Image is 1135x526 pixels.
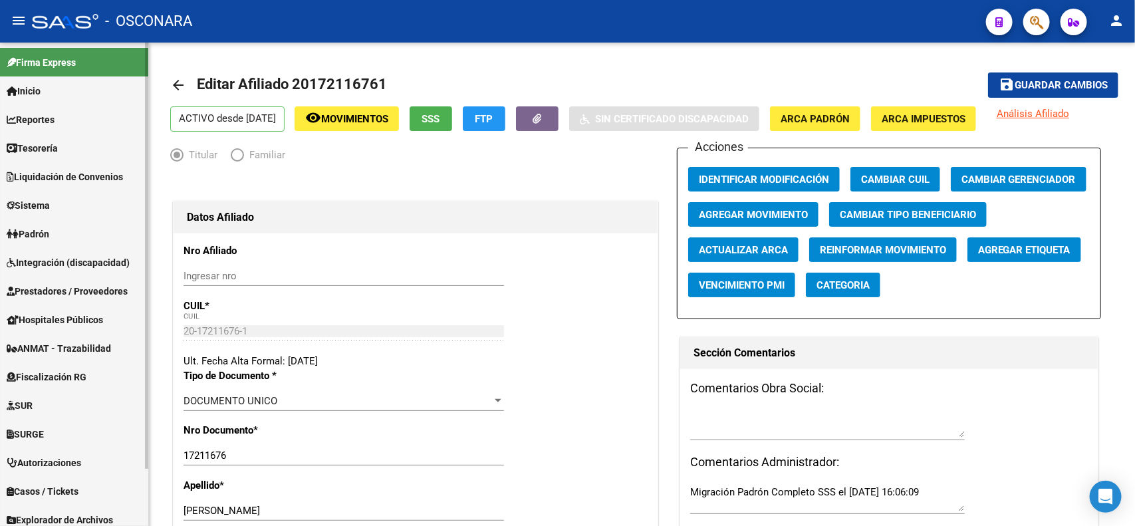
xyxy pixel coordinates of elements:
button: Categoria [806,273,880,297]
div: Open Intercom Messenger [1090,481,1122,513]
mat-icon: person [1108,13,1124,29]
mat-icon: remove_red_eye [305,110,321,126]
span: Familiar [244,148,285,162]
span: Autorizaciones [7,456,81,470]
button: Agregar Movimiento [688,202,819,227]
mat-icon: arrow_back [170,77,186,93]
span: Liquidación de Convenios [7,170,123,184]
span: SSS [422,113,440,125]
button: Cambiar Gerenciador [951,167,1086,192]
span: Cambiar Gerenciador [961,174,1076,186]
span: Agregar Movimiento [699,209,808,221]
span: - OSCONARA [105,7,192,36]
button: ARCA Impuestos [871,106,976,131]
span: Sin Certificado Discapacidad [595,113,749,125]
button: Movimientos [295,106,399,131]
span: Análisis Afiliado [997,108,1069,120]
span: Reinformar Movimiento [820,244,946,256]
button: Reinformar Movimiento [809,237,957,262]
span: Identificar Modificación [699,174,829,186]
button: Identificar Modificación [688,167,840,192]
span: Firma Express [7,55,76,70]
button: Cambiar Tipo Beneficiario [829,202,987,227]
button: Sin Certificado Discapacidad [569,106,759,131]
button: ARCA Padrón [770,106,860,131]
button: Actualizar ARCA [688,237,799,262]
h3: Comentarios Administrador: [690,453,1088,471]
span: Titular [184,148,217,162]
span: Padrón [7,227,49,241]
span: Actualizar ARCA [699,244,788,256]
button: Vencimiento PMI [688,273,795,297]
button: FTP [463,106,505,131]
span: Agregar Etiqueta [978,244,1071,256]
p: Nro Afiliado [184,243,322,258]
span: Inicio [7,84,41,98]
span: Categoria [817,279,870,291]
div: Ult. Fecha Alta Formal: [DATE] [184,354,648,368]
span: Cambiar Tipo Beneficiario [840,209,976,221]
mat-radio-group: Elija una opción [170,152,299,164]
span: Casos / Tickets [7,484,78,499]
span: Cambiar CUIL [861,174,930,186]
span: Reportes [7,112,55,127]
h1: Sección Comentarios [694,342,1085,364]
span: ARCA Impuestos [882,113,965,125]
span: Prestadores / Proveedores [7,284,128,299]
mat-icon: menu [11,13,27,29]
span: Hospitales Públicos [7,313,103,327]
h3: Comentarios Obra Social: [690,379,1088,398]
button: Guardar cambios [988,72,1118,97]
h1: Datos Afiliado [187,207,644,228]
span: Tesorería [7,141,58,156]
button: SSS [410,106,452,131]
span: Editar Afiliado 20172116761 [197,76,387,92]
p: Tipo de Documento * [184,368,322,383]
button: Cambiar CUIL [850,167,940,192]
span: Vencimiento PMI [699,279,785,291]
p: CUIL [184,299,322,313]
p: ACTIVO desde [DATE] [170,106,285,132]
span: DOCUMENTO UNICO [184,395,277,407]
h3: Acciones [688,138,748,156]
span: FTP [475,113,493,125]
p: Apellido [184,478,322,493]
span: ARCA Padrón [781,113,850,125]
mat-icon: save [999,76,1015,92]
span: SURGE [7,427,44,442]
button: Agregar Etiqueta [967,237,1081,262]
p: Nro Documento [184,423,322,438]
span: SUR [7,398,33,413]
span: Fiscalización RG [7,370,86,384]
span: Guardar cambios [1015,80,1108,92]
span: Integración (discapacidad) [7,255,130,270]
span: ANMAT - Trazabilidad [7,341,111,356]
span: Movimientos [321,113,388,125]
span: Sistema [7,198,50,213]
